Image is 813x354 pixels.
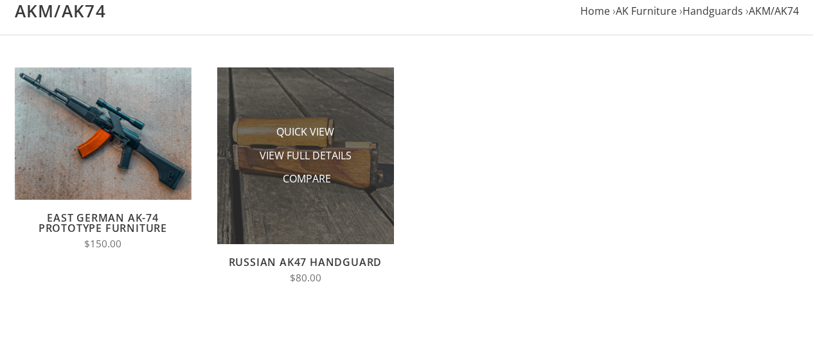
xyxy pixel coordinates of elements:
[39,211,167,235] a: East German AK-74 Prototype Furniture
[84,237,121,251] span: $150.00
[616,4,677,18] a: AK Furniture
[283,172,331,188] span: Compare
[580,4,610,18] a: Home
[749,4,799,18] a: AKM/AK74
[260,148,352,164] span: View Full Details
[679,3,743,20] li: ›
[290,271,321,285] span: $80.00
[15,67,192,200] img: East German AK-74 Prototype Furniture
[217,67,394,244] img: Russian AK47 Handguard
[15,1,799,22] h1: AKM/AK74
[276,125,334,141] span: Quick View
[683,4,743,18] a: Handguards
[260,148,352,163] a: View Full Details
[612,3,677,20] li: ›
[229,255,382,269] a: Russian AK47 Handguard
[746,3,799,20] li: ›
